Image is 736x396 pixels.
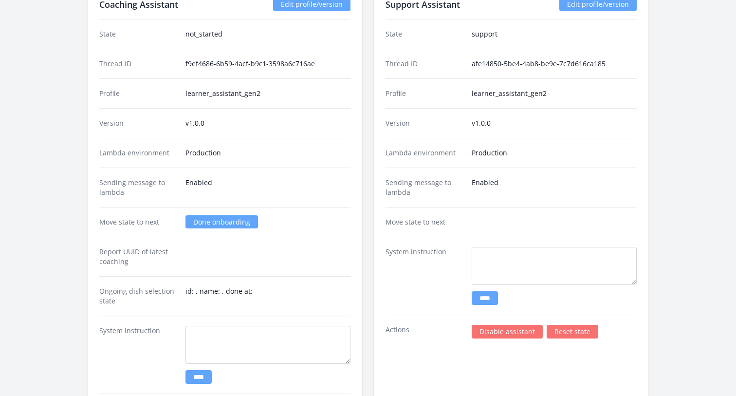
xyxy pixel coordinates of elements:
dd: v1.0.0 [472,118,637,128]
dd: Production [472,148,637,158]
dt: Ongoing dish selection state [99,286,178,306]
dd: learner_assistant_gen2 [185,89,350,98]
dt: System instruction [386,247,464,305]
dt: Thread ID [386,59,464,69]
dd: Enabled [185,178,350,197]
dt: Sending message to lambda [386,178,464,197]
dt: State [386,29,464,39]
dt: Profile [386,89,464,98]
dt: System instruction [99,326,178,384]
dd: id: , name: , done at: [185,286,350,306]
dd: learner_assistant_gen2 [472,89,637,98]
dt: Move state to next [99,217,178,227]
dt: Thread ID [99,59,178,69]
dd: afe14850-5be4-4ab8-be9e-7c7d616ca185 [472,59,637,69]
dt: Version [386,118,464,128]
a: Reset state [547,325,598,339]
a: Disable assistant [472,325,543,339]
dd: not_started [185,29,350,39]
a: Done onboarding [185,215,258,228]
dt: Move state to next [386,217,464,227]
dt: Profile [99,89,178,98]
dd: support [472,29,637,39]
dt: Lambda environment [386,148,464,158]
dt: Actions [386,325,464,339]
dt: Report UUID of latest coaching [99,247,178,266]
dt: State [99,29,178,39]
dd: f9ef4686-6b59-4acf-b9c1-3598a6c716ae [185,59,350,69]
dd: v1.0.0 [185,118,350,128]
dt: Sending message to lambda [99,178,178,197]
dt: Lambda environment [99,148,178,158]
dd: Production [185,148,350,158]
dt: Version [99,118,178,128]
dd: Enabled [472,178,637,197]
